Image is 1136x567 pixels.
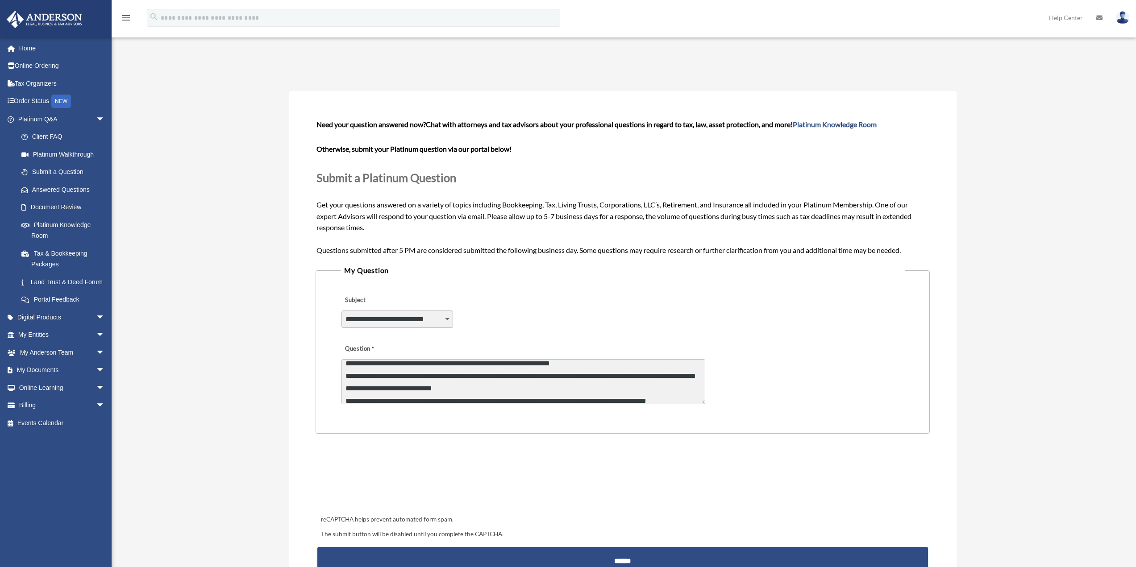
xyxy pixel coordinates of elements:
a: Portal Feedback [12,291,118,309]
a: Document Review [12,199,118,216]
div: The submit button will be disabled until you complete the CAPTCHA. [317,529,928,540]
a: Online Learningarrow_drop_down [6,379,118,397]
span: arrow_drop_down [96,326,114,344]
i: menu [121,12,131,23]
a: Home [6,39,118,57]
span: arrow_drop_down [96,379,114,397]
label: Question [341,343,411,355]
a: Tax & Bookkeeping Packages [12,244,118,273]
a: Client FAQ [12,128,118,146]
div: NEW [51,95,71,108]
span: arrow_drop_down [96,110,114,128]
a: Platinum Knowledge Room [12,216,118,244]
a: Order StatusNEW [6,92,118,111]
a: My Entitiesarrow_drop_down [6,326,118,344]
span: Submit a Platinum Question [316,171,456,184]
span: arrow_drop_down [96,344,114,362]
a: My Documentsarrow_drop_down [6,361,118,379]
label: Subject [341,294,426,306]
a: Platinum Knowledge Room [793,120,877,128]
a: Tax Organizers [6,74,118,92]
img: Anderson Advisors Platinum Portal [4,11,85,28]
a: Billingarrow_drop_down [6,397,118,414]
a: Platinum Walkthrough [12,145,118,163]
a: menu [121,16,131,23]
span: arrow_drop_down [96,361,114,380]
a: My Anderson Teamarrow_drop_down [6,344,118,361]
a: Digital Productsarrow_drop_down [6,308,118,326]
span: Chat with attorneys and tax advisors about your professional questions in regard to tax, law, ass... [426,120,877,128]
a: Events Calendar [6,414,118,432]
span: Get your questions answered on a variety of topics including Bookkeeping, Tax, Living Trusts, Cor... [316,120,928,254]
b: Otherwise, submit your Platinum question via our portal below! [316,145,512,153]
div: reCAPTCHA helps prevent automated form spam. [317,514,928,525]
span: Need your question answered now? [316,120,426,128]
iframe: reCAPTCHA [318,461,454,496]
a: Answered Questions [12,181,118,199]
a: Online Ordering [6,57,118,75]
span: arrow_drop_down [96,397,114,415]
a: Submit a Question [12,163,114,181]
span: arrow_drop_down [96,308,114,327]
a: Land Trust & Deed Forum [12,273,118,291]
img: User Pic [1116,11,1129,24]
i: search [149,12,159,22]
legend: My Question [341,264,904,277]
a: Platinum Q&Aarrow_drop_down [6,110,118,128]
